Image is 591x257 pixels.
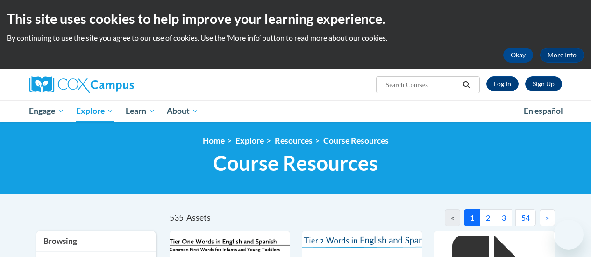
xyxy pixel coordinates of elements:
[385,79,459,90] input: Search Courses
[29,76,134,93] img: Cox Campus
[275,136,313,146] a: Resources
[496,209,512,226] button: 3
[203,136,225,146] a: Home
[518,101,569,121] a: En español
[515,209,536,226] button: 54
[213,151,378,175] span: Course Resources
[323,136,389,146] a: Course Resources
[76,105,114,117] span: Explore
[540,48,584,63] a: More Info
[540,209,555,226] button: Next
[161,100,205,122] a: About
[167,105,199,117] span: About
[29,76,198,93] a: Cox Campus
[23,100,71,122] a: Engage
[170,213,184,222] span: 535
[362,209,555,226] nav: Pagination Navigation
[7,33,584,43] p: By continuing to use the site you agree to our use of cookies. Use the ‘More info’ button to read...
[554,220,584,250] iframe: Button to launch messaging window
[503,48,533,63] button: Okay
[29,105,64,117] span: Engage
[525,76,562,91] a: Register
[235,136,264,146] a: Explore
[546,213,549,222] span: »
[186,213,211,222] span: Assets
[524,106,563,116] span: En español
[126,105,155,117] span: Learn
[22,100,569,122] div: Main menu
[7,9,584,28] h2: This site uses cookies to help improve your learning experience.
[70,100,120,122] a: Explore
[43,236,149,247] h3: Browsing
[486,76,519,91] a: Log In
[464,209,480,226] button: 1
[480,209,496,226] button: 2
[120,100,161,122] a: Learn
[459,79,473,90] button: Search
